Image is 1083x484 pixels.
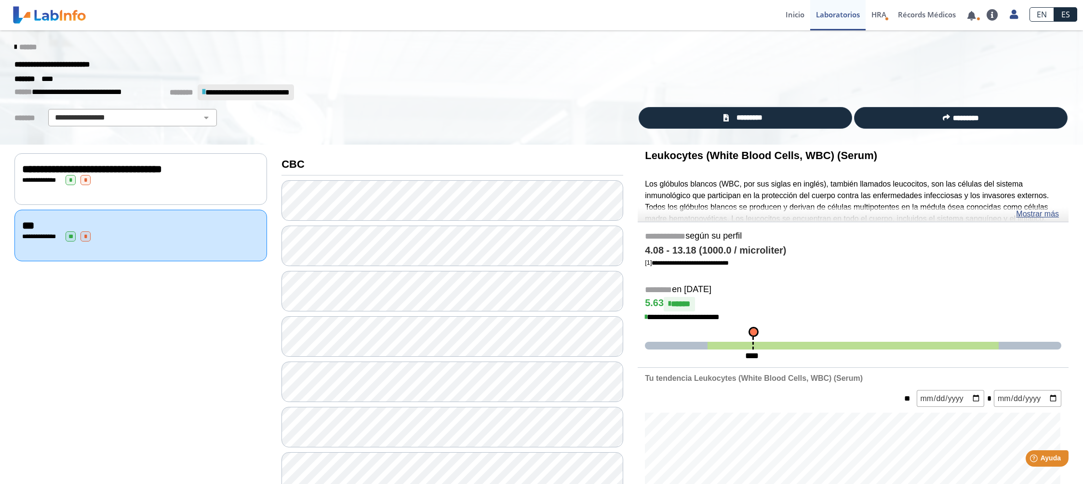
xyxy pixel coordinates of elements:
[871,10,886,19] span: HRA
[645,259,729,266] a: [1]
[645,178,1061,270] p: Los glóbulos blancos (WBC, por sus siglas en inglés), también llamados leucocitos, son las célula...
[645,149,877,161] b: Leukocytes (White Blood Cells, WBC) (Serum)
[645,231,1061,242] h5: según su perfil
[281,158,305,170] b: CBC
[917,390,984,407] input: mm/dd/yyyy
[645,374,863,382] b: Tu tendencia Leukocytes (White Blood Cells, WBC) (Serum)
[1030,7,1054,22] a: EN
[994,390,1061,407] input: mm/dd/yyyy
[997,446,1072,473] iframe: Help widget launcher
[645,284,1061,296] h5: en [DATE]
[1054,7,1077,22] a: ES
[645,297,1061,311] h4: 5.63
[1016,208,1059,220] a: Mostrar más
[645,245,1061,256] h4: 4.08 - 13.18 (1000.0 / microliter)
